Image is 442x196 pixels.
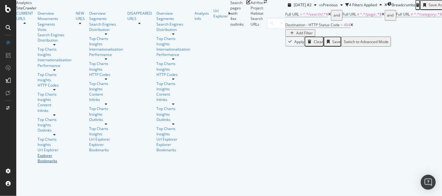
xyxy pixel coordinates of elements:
span: Full URL [343,12,356,17]
a: Url Explorer [38,147,71,153]
a: CURRENT URLS [16,11,33,21]
a: Performance [89,52,123,57]
a: HTTP Codes [38,83,71,88]
a: Analysis Info [195,11,209,21]
a: Content [38,102,71,108]
a: Performance [38,63,71,68]
a: Insights [89,86,123,92]
div: Insights [89,112,123,117]
div: HTTP Codes [89,72,123,77]
div: Content [156,92,190,97]
span: ≠ [357,12,359,17]
span: ≠ [411,12,413,17]
a: Search Engines [89,22,116,27]
button: Apply [285,37,305,47]
button: Save [324,37,341,47]
div: Clear [314,39,323,44]
a: Outlinks [156,117,190,122]
span: = [341,22,343,28]
a: Top Charts [89,61,123,66]
div: Movements [38,16,71,21]
div: Top Charts [38,137,71,142]
a: Top Charts [156,81,190,86]
a: Visits [38,27,47,32]
a: Inlinks [38,108,71,113]
a: Search Engines [156,22,183,27]
div: Top Charts [156,126,190,131]
a: Insights [38,52,71,57]
a: Top Charts [89,36,123,41]
a: Outlinks [89,117,123,122]
div: Url Explorer [213,8,228,19]
div: Top Charts [89,81,123,86]
a: NEW URLS [76,11,85,21]
div: Top Charts [156,61,190,66]
div: Outlinks [38,128,71,133]
a: Top Charts [89,106,123,111]
a: Insights [156,131,190,137]
div: Overview [89,11,123,16]
a: Explorer Bookmarks [156,142,190,153]
a: Internationalization [89,47,123,52]
input: Find a URL [267,18,285,29]
a: Search Engines [38,32,64,38]
a: Overview [156,11,190,16]
a: Distribution [38,38,71,43]
span: Full URL [285,12,299,17]
a: Top Charts [38,92,71,97]
div: Open Intercom Messenger [421,175,436,190]
div: Insights [38,142,71,147]
a: Inlinks [156,97,190,102]
button: and [331,10,343,21]
a: Insights [89,67,123,72]
a: Top Charts [38,72,71,77]
div: Explorer Bookmarks [38,153,71,163]
div: Insights [89,131,123,137]
div: Insights [38,122,71,128]
a: Insights [156,41,190,47]
a: Internationalization [156,47,190,52]
span: 404 [344,22,350,28]
a: Top Charts [156,106,190,111]
span: Breadcrumbs [392,2,415,8]
a: Content [89,92,123,97]
div: Top Charts [89,126,123,131]
a: Overview [38,11,71,16]
span: ^.*/page:.*$ [360,12,382,17]
div: Url Explorer [89,137,123,142]
span: Full URL [396,12,410,17]
span: ^.*/search/.*$ [303,12,328,17]
a: Insights [156,67,190,72]
a: Url Explorer [156,137,190,142]
div: Segments [156,16,174,21]
a: Insights [156,112,190,117]
a: Internationalization [38,57,71,63]
span: = [300,12,302,17]
div: Insights [89,41,123,47]
a: Performance [156,52,190,57]
a: Segments [38,22,55,27]
div: HTTP Codes [156,72,190,77]
div: Insights [38,97,71,102]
